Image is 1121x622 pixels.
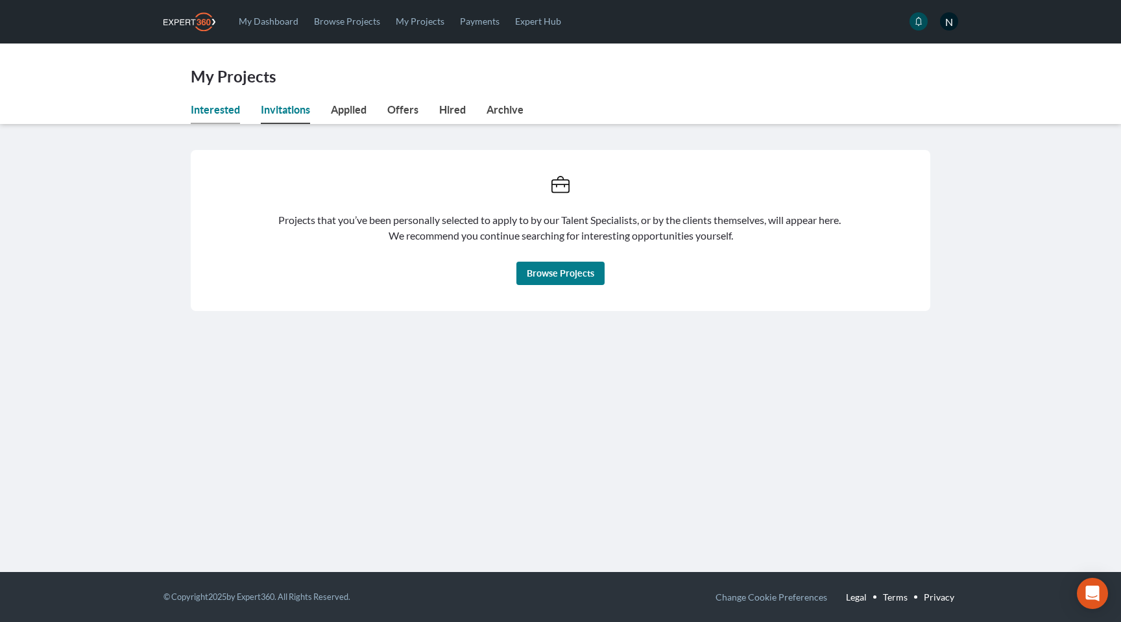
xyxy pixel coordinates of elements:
a: Offers [387,102,418,124]
a: Applied [331,102,367,124]
a: Browse Projects [516,262,605,285]
h1: My Projects [191,67,930,102]
img: Expert360 [163,12,215,31]
span: Projects that you’ve been personally selected to apply to by our Talent Specialists, or by the cl... [278,214,843,242]
a: Invitations [261,102,310,124]
button: Change Cookie Preferences [716,588,827,606]
div: Open Intercom Messenger [1077,578,1108,609]
a: Legal [846,588,867,606]
a: Terms [883,588,908,606]
a: Privacy [924,588,954,606]
svg: icon [551,176,570,194]
a: Interested [191,102,240,124]
svg: icon [914,17,923,26]
a: Archive [487,102,524,124]
span: N [940,12,958,31]
a: Hired [439,102,466,124]
small: © Copyright 2025 by Expert360. All Rights Reserved. [163,591,350,602]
